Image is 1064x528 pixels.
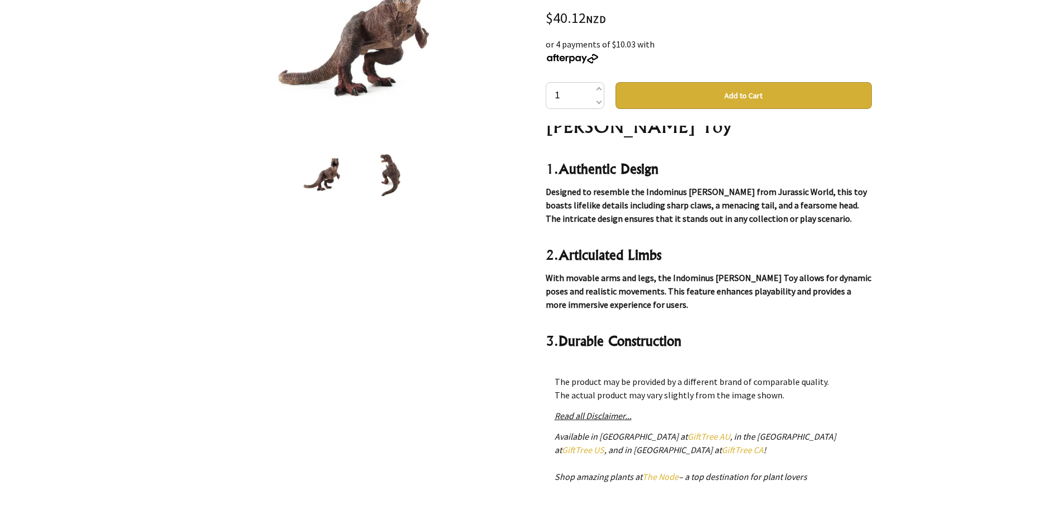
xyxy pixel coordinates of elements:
[688,431,730,442] a: GiftTree AU
[555,431,836,482] em: Available in [GEOGRAPHIC_DATA] at , in the [GEOGRAPHIC_DATA] at , and in [GEOGRAPHIC_DATA] at ! S...
[562,444,604,455] a: GiftTree US
[555,375,863,402] p: The product may be provided by a different brand of comparable quality. The actual product may va...
[546,54,599,64] img: Afterpay
[555,410,632,421] a: Read all Disclaimer...
[301,154,343,196] img: Indominus Rex Toy NZ
[546,332,872,350] h3: 3.
[559,160,659,177] strong: Authentic Design
[368,154,411,196] img: Indominus Rex Toy NZ
[642,471,679,482] a: The Node
[546,11,872,26] div: $40.12
[546,160,872,178] h3: 1.
[559,332,681,349] strong: Durable Construction
[546,246,872,264] h3: 2.
[586,13,606,26] span: NZD
[546,186,867,224] strong: Designed to resemble the Indominus [PERSON_NAME] from Jurassic World, this toy boasts lifelike de...
[559,246,661,263] strong: Articulated Limbs
[546,37,872,64] div: or 4 payments of $10.03 with
[546,272,871,310] strong: With movable arms and legs, the Indominus [PERSON_NAME] Toy allows for dynamic poses and realisti...
[616,82,872,109] button: Add to Cart
[722,444,764,455] a: GiftTree CA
